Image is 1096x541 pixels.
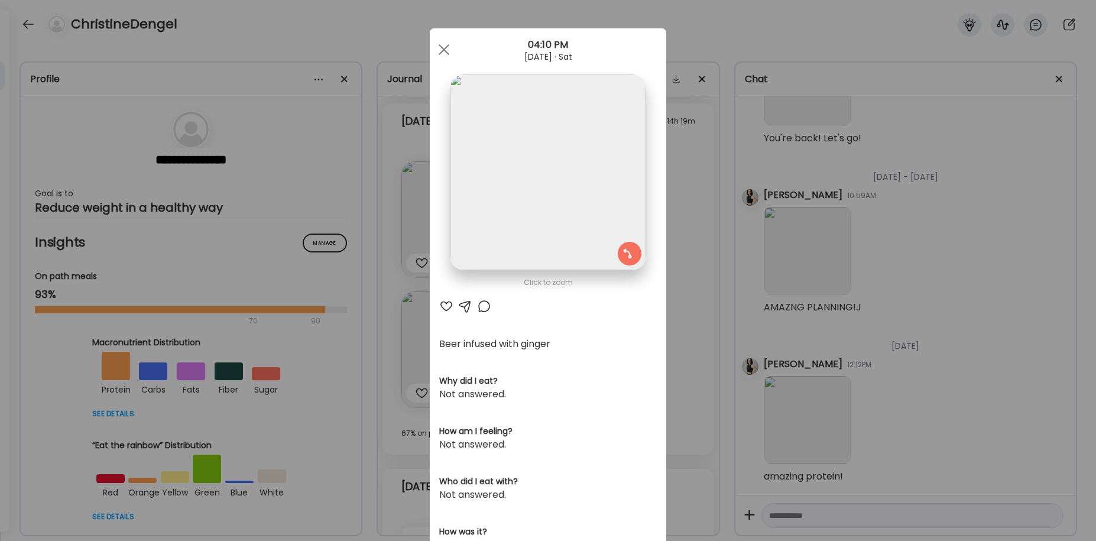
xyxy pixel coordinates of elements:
[439,375,657,387] h3: Why did I eat?
[439,438,657,452] div: Not answered.
[450,74,646,270] img: images%2FnIuc6jdPc0TSU2YLwgiPYRrdqFm1%2FeP60j6gRj7dxdfyqRlW3%2FU46ibL2cF7yr8SYPULju_1080
[439,425,657,438] h3: How am I feeling?
[439,488,657,502] div: Not answered.
[439,387,657,401] div: Not answered.
[430,38,666,52] div: 04:10 PM
[439,276,657,290] div: Click to zoom
[439,337,657,351] div: Beer infused with ginger
[439,475,657,488] h3: Who did I eat with?
[439,526,657,538] h3: How was it?
[430,52,666,61] div: [DATE] · Sat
